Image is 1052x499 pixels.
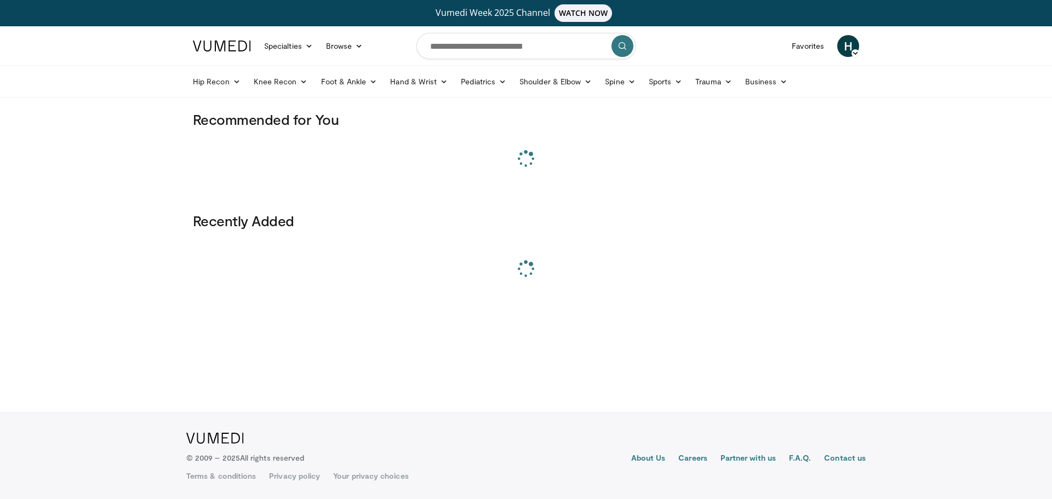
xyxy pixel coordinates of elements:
img: VuMedi Logo [186,433,244,444]
a: Careers [678,452,707,466]
a: Browse [319,35,370,57]
a: About Us [631,452,666,466]
img: VuMedi Logo [193,41,251,51]
a: Hand & Wrist [384,71,454,93]
a: Business [739,71,794,93]
h3: Recommended for You [193,111,859,128]
a: Shoulder & Elbow [513,71,598,93]
a: Your privacy choices [333,471,408,481]
h3: Recently Added [193,212,859,230]
a: Pediatrics [454,71,513,93]
a: Spine [598,71,642,93]
a: Sports [642,71,689,93]
a: Contact us [824,452,866,466]
span: All rights reserved [240,453,304,462]
a: H [837,35,859,57]
a: Partner with us [721,452,776,466]
a: Privacy policy [269,471,320,481]
a: Hip Recon [186,71,247,93]
a: Favorites [785,35,831,57]
span: WATCH NOW [554,4,613,22]
a: Foot & Ankle [315,71,384,93]
input: Search topics, interventions [416,33,636,59]
p: © 2009 – 2025 [186,452,304,463]
a: Knee Recon [247,71,315,93]
a: Terms & conditions [186,471,256,481]
a: Vumedi Week 2025 ChannelWATCH NOW [195,4,857,22]
a: Specialties [258,35,319,57]
a: F.A.Q. [789,452,811,466]
a: Trauma [689,71,739,93]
